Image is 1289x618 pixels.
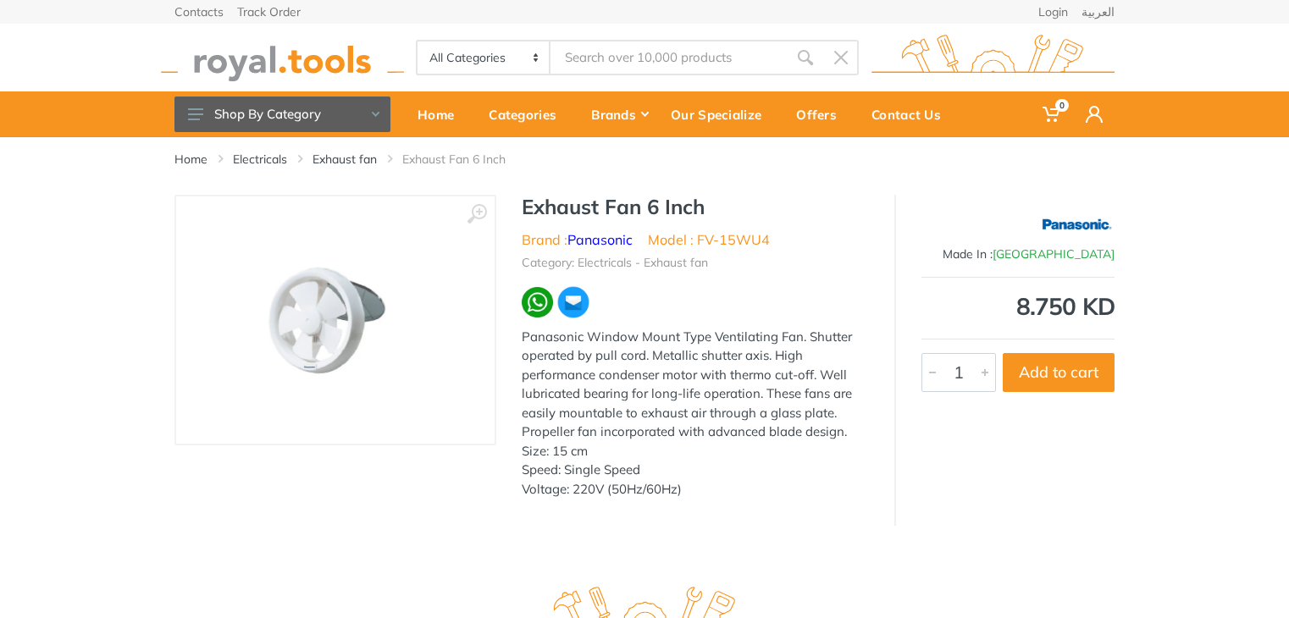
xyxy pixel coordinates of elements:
[477,91,579,137] a: Categories
[174,151,1115,168] nav: breadcrumb
[579,97,659,132] div: Brands
[522,195,869,219] h1: Exhaust Fan 6 Inch
[233,151,287,168] a: Electricals
[402,151,531,168] li: Exhaust Fan 6 Inch
[313,151,377,168] a: Exhaust fan
[522,287,553,318] img: wa.webp
[659,97,784,132] div: Our Specialize
[406,91,477,137] a: Home
[174,97,390,132] button: Shop By Category
[993,246,1115,262] span: [GEOGRAPHIC_DATA]
[1037,203,1115,246] img: Panasonic
[921,246,1115,263] div: Made In :
[556,285,590,319] img: ma.webp
[921,295,1115,318] div: 8.750 KD
[1038,6,1068,18] a: Login
[174,6,224,18] a: Contacts
[1055,99,1069,112] span: 0
[860,91,964,137] a: Contact Us
[522,328,869,499] div: Panasonic Window Mount Type Ventilating Fan. Shutter operated by pull cord. Metallic shutter axis...
[225,213,446,427] img: Royal Tools - Exhaust Fan 6 Inch
[477,97,579,132] div: Categories
[1031,91,1074,137] a: 0
[860,97,964,132] div: Contact Us
[174,151,207,168] a: Home
[1003,353,1115,392] button: Add to cart
[522,229,633,250] li: Brand :
[550,40,788,75] input: Site search
[871,35,1115,81] img: royal.tools Logo
[1082,6,1115,18] a: العربية
[161,35,404,81] img: royal.tools Logo
[418,41,550,74] select: Category
[784,91,860,137] a: Offers
[648,229,770,250] li: Model : FV-15WU4
[522,254,708,272] li: Category: Electricals - Exhaust fan
[567,231,633,248] a: Panasonic
[659,91,784,137] a: Our Specialize
[237,6,301,18] a: Track Order
[406,97,477,132] div: Home
[784,97,860,132] div: Offers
